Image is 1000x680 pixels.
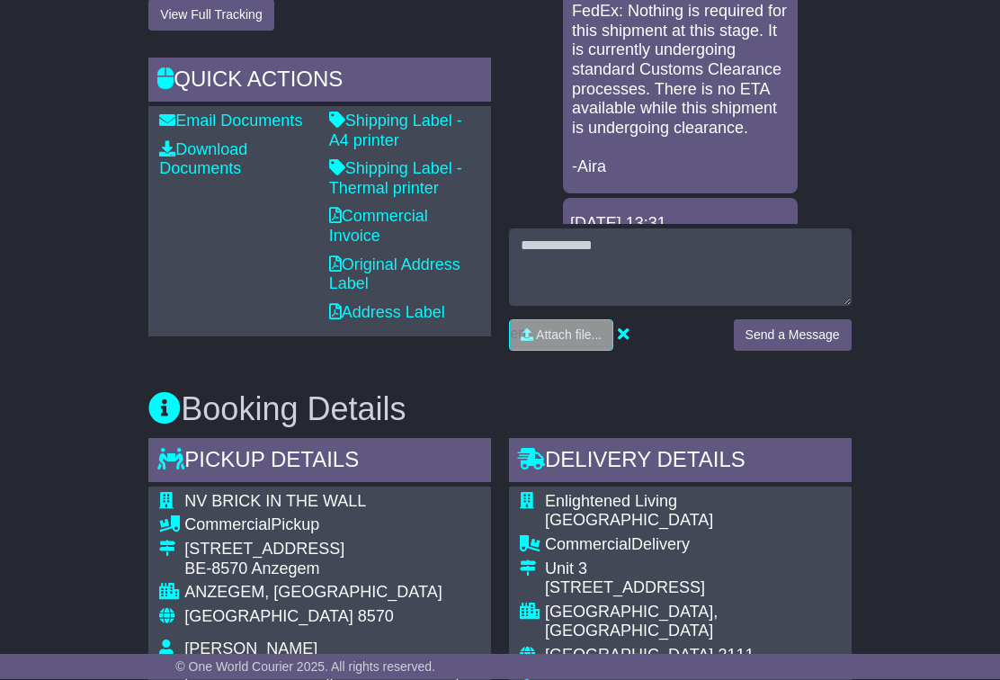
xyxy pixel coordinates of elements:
div: Quick Actions [148,58,491,107]
span: [GEOGRAPHIC_DATA] [184,608,353,626]
div: Delivery [545,536,841,556]
div: ANZEGEM, [GEOGRAPHIC_DATA] [184,584,459,604]
a: Commercial Invoice [329,208,428,246]
span: © One World Courier 2025. All rights reserved. [175,659,435,674]
div: [STREET_ADDRESS] [545,579,841,599]
span: [GEOGRAPHIC_DATA] [545,647,713,665]
a: Shipping Label - A4 printer [329,112,462,150]
button: Send a Message [734,320,852,352]
span: Commercial [545,536,631,554]
a: Download Documents [159,141,247,179]
a: Shipping Label - Thermal printer [329,160,462,198]
div: Delivery Details [509,439,852,488]
span: NV BRICK IN THE WALL [184,493,366,511]
a: Email Documents [159,112,302,130]
div: Pickup [184,516,459,536]
p: FedEx: Nothing is required for this shipment at this stage. It is currently undergoing standard C... [572,3,789,177]
div: [GEOGRAPHIC_DATA], [GEOGRAPHIC_DATA] [545,604,841,642]
span: 2111 [718,647,754,665]
div: Pickup Details [148,439,491,488]
div: Unit 3 [545,560,841,580]
div: [STREET_ADDRESS] [184,541,459,560]
span: Commercial [184,516,271,534]
a: Original Address Label [329,256,460,294]
span: Enlightened Living [GEOGRAPHIC_DATA] [545,493,713,531]
div: [DATE] 13:31 [570,215,790,235]
div: BE-8570 Anzegem [184,560,459,580]
span: 8570 [358,608,394,626]
span: [PERSON_NAME] [184,640,317,658]
a: Address Label [329,304,445,322]
h3: Booking Details [148,392,851,428]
